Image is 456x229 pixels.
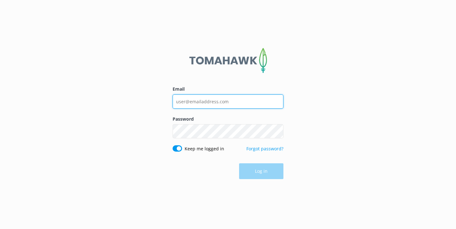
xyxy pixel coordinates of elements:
[189,48,267,73] img: 2-1647550015.png
[173,86,283,93] label: Email
[271,125,283,138] button: Show password
[173,94,283,109] input: user@emailaddress.com
[185,145,224,152] label: Keep me logged in
[246,146,283,152] a: Forgot password?
[173,116,283,123] label: Password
